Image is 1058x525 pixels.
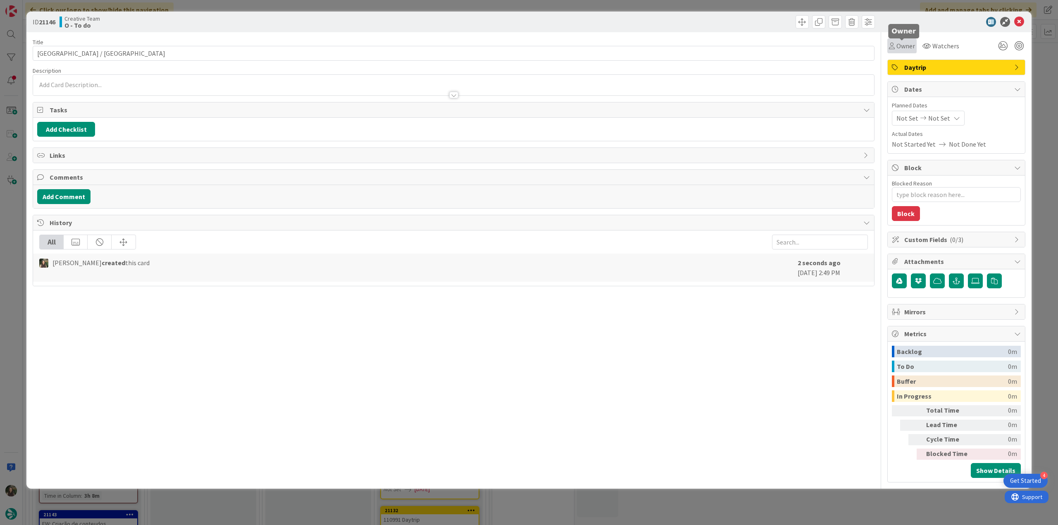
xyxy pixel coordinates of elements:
[33,17,55,27] span: ID
[975,420,1017,431] div: 0m
[904,62,1010,72] span: Daytrip
[102,259,125,267] b: created
[926,420,972,431] div: Lead Time
[904,329,1010,339] span: Metrics
[37,189,91,204] button: Add Comment
[1010,477,1041,485] div: Get Started
[926,405,972,416] div: Total Time
[975,449,1017,460] div: 0m
[892,180,932,187] label: Blocked Reason
[33,46,875,61] input: type card name here...
[1008,375,1017,387] div: 0m
[39,18,55,26] b: 21146
[926,449,972,460] div: Blocked Time
[897,375,1008,387] div: Buffer
[904,307,1010,317] span: Mirrors
[1003,474,1048,488] div: Open Get Started checklist, remaining modules: 4
[949,139,986,149] span: Not Done Yet
[772,235,868,249] input: Search...
[33,67,61,74] span: Description
[17,1,38,11] span: Support
[904,257,1010,266] span: Attachments
[50,218,859,228] span: History
[1008,346,1017,357] div: 0m
[892,139,936,149] span: Not Started Yet
[1008,361,1017,372] div: 0m
[1040,472,1048,479] div: 4
[39,259,48,268] img: IG
[897,361,1008,372] div: To Do
[52,258,150,268] span: [PERSON_NAME] this card
[33,38,43,46] label: Title
[892,101,1021,110] span: Planned Dates
[1008,390,1017,402] div: 0m
[64,22,100,29] b: O - To do
[897,346,1008,357] div: Backlog
[975,434,1017,445] div: 0m
[798,259,841,267] b: 2 seconds ago
[40,235,64,249] div: All
[926,434,972,445] div: Cycle Time
[904,84,1010,94] span: Dates
[50,150,859,160] span: Links
[950,235,963,244] span: ( 0/3 )
[892,130,1021,138] span: Actual Dates
[892,206,920,221] button: Block
[932,41,959,51] span: Watchers
[904,235,1010,245] span: Custom Fields
[896,41,915,51] span: Owner
[971,463,1021,478] button: Show Details
[50,172,859,182] span: Comments
[798,258,868,278] div: [DATE] 2:49 PM
[64,15,100,22] span: Creative Team
[37,122,95,137] button: Add Checklist
[891,27,916,35] h5: Owner
[896,113,918,123] span: Not Set
[897,390,1008,402] div: In Progress
[50,105,859,115] span: Tasks
[904,163,1010,173] span: Block
[928,113,950,123] span: Not Set
[975,405,1017,416] div: 0m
